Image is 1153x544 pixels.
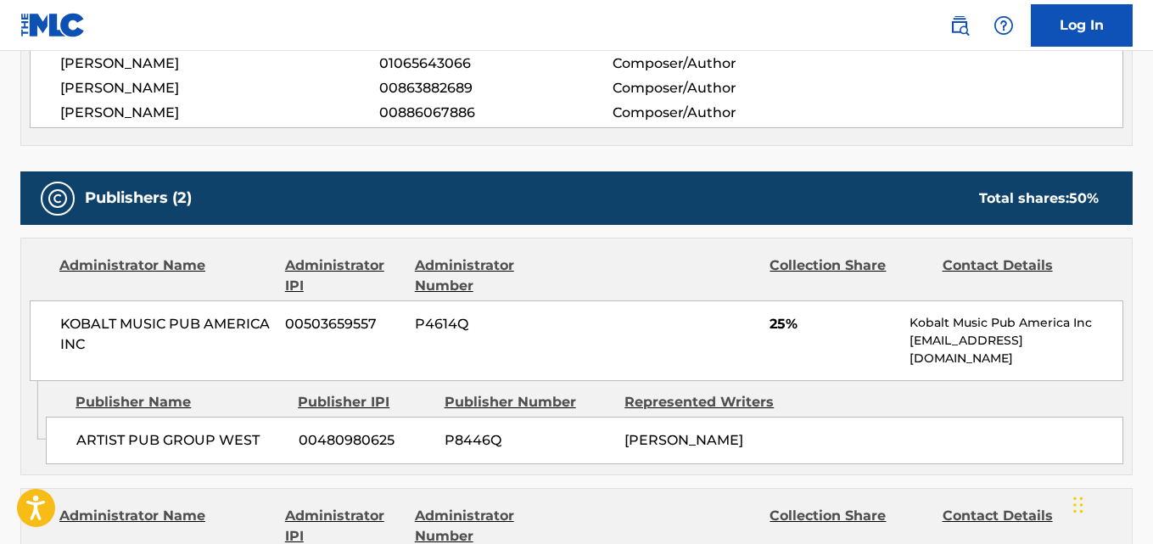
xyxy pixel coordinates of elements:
[60,314,272,355] span: KOBALT MUSIC PUB AMERICA INC
[60,78,379,98] span: [PERSON_NAME]
[445,392,613,412] div: Publisher Number
[943,8,977,42] a: Public Search
[613,103,825,123] span: Composer/Author
[770,255,929,296] div: Collection Share
[949,15,970,36] img: search
[285,314,402,334] span: 00503659557
[379,78,613,98] span: 00863882689
[1069,190,1099,206] span: 50 %
[20,13,86,37] img: MLC Logo
[1031,4,1133,47] a: Log In
[624,392,792,412] div: Represented Writers
[910,314,1122,332] p: Kobalt Music Pub America Inc
[624,432,743,448] span: [PERSON_NAME]
[770,314,897,334] span: 25%
[285,255,402,296] div: Administrator IPI
[943,255,1102,296] div: Contact Details
[979,188,1099,209] div: Total shares:
[60,53,379,74] span: [PERSON_NAME]
[1073,480,1083,530] div: Drag
[76,392,285,412] div: Publisher Name
[613,53,825,74] span: Composer/Author
[76,430,286,451] span: ARTIST PUB GROUP WEST
[613,78,825,98] span: Composer/Author
[299,430,432,451] span: 00480980625
[379,103,613,123] span: 00886067886
[445,430,612,451] span: P8446Q
[379,53,613,74] span: 01065643066
[60,103,379,123] span: [PERSON_NAME]
[85,188,192,208] h5: Publishers (2)
[993,15,1014,36] img: help
[298,392,431,412] div: Publisher IPI
[59,255,272,296] div: Administrator Name
[910,332,1122,367] p: [EMAIL_ADDRESS][DOMAIN_NAME]
[987,8,1021,42] div: Help
[415,314,574,334] span: P4614Q
[48,188,68,209] img: Publishers
[415,255,574,296] div: Administrator Number
[1068,463,1153,544] iframe: Chat Widget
